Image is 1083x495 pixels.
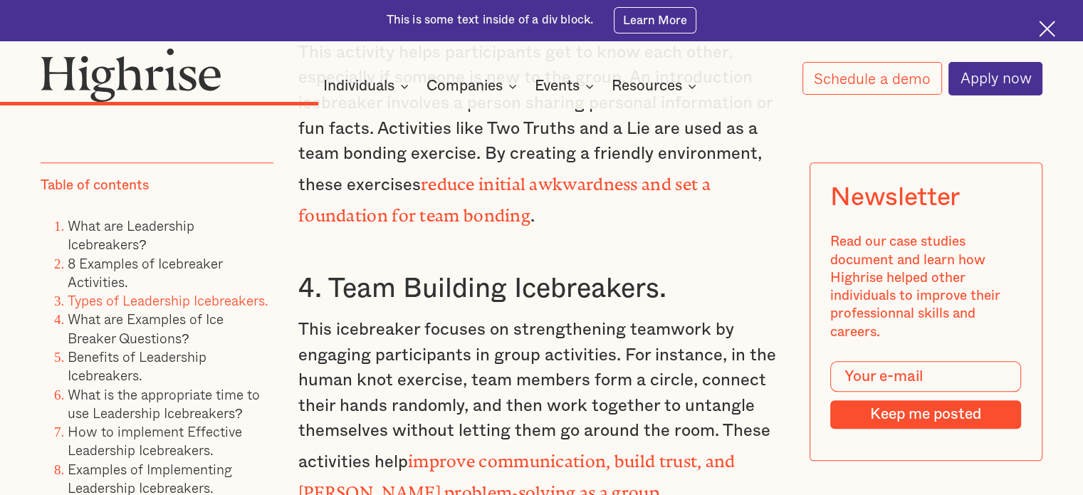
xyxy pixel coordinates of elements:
div: Events [535,78,580,95]
a: What are Leadership Icebreakers? [68,215,194,254]
div: Companies [427,78,521,95]
a: What are Examples of Ice Breaker Questions? [68,309,224,348]
img: Highrise logo [41,48,221,103]
h3: 4. Team Building Icebreakers. [298,272,785,306]
a: What is the appropriate time to use Leadership Icebreakers? [68,384,260,423]
div: This is some text inside of a div block. [387,12,594,28]
a: Types of Leadership Icebreakers. [68,290,268,311]
div: Resources [612,78,701,95]
a: 8 Examples of Icebreaker Activities. [68,253,222,292]
a: Learn More [614,7,697,33]
form: Modal Form [831,362,1022,429]
div: Read our case studies document and learn how Highrise helped other individuals to improve their p... [831,234,1022,342]
img: Cross icon [1039,21,1055,37]
p: This activity helps participants get to know each other, especially if someone is new to the grou... [298,41,785,229]
a: Apply now [948,62,1042,95]
div: Resources [612,78,682,95]
div: Individuals [323,78,394,95]
a: Schedule a demo [802,62,942,95]
div: Newsletter [831,184,960,213]
div: Events [535,78,598,95]
strong: improve communication, build trust, and [PERSON_NAME] problem-solving as a group [298,452,736,494]
input: Keep me posted [831,400,1022,429]
strong: reduce initial awkwardness and set a foundation for team bonding [298,174,711,217]
div: Individuals [323,78,413,95]
div: Table of contents [41,177,149,194]
a: Benefits of Leadership Icebreakers. [68,346,206,385]
input: Your e-mail [831,362,1022,392]
div: Companies [427,78,503,95]
a: How to implement Effective Leadership Icebreakers. [68,421,242,460]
